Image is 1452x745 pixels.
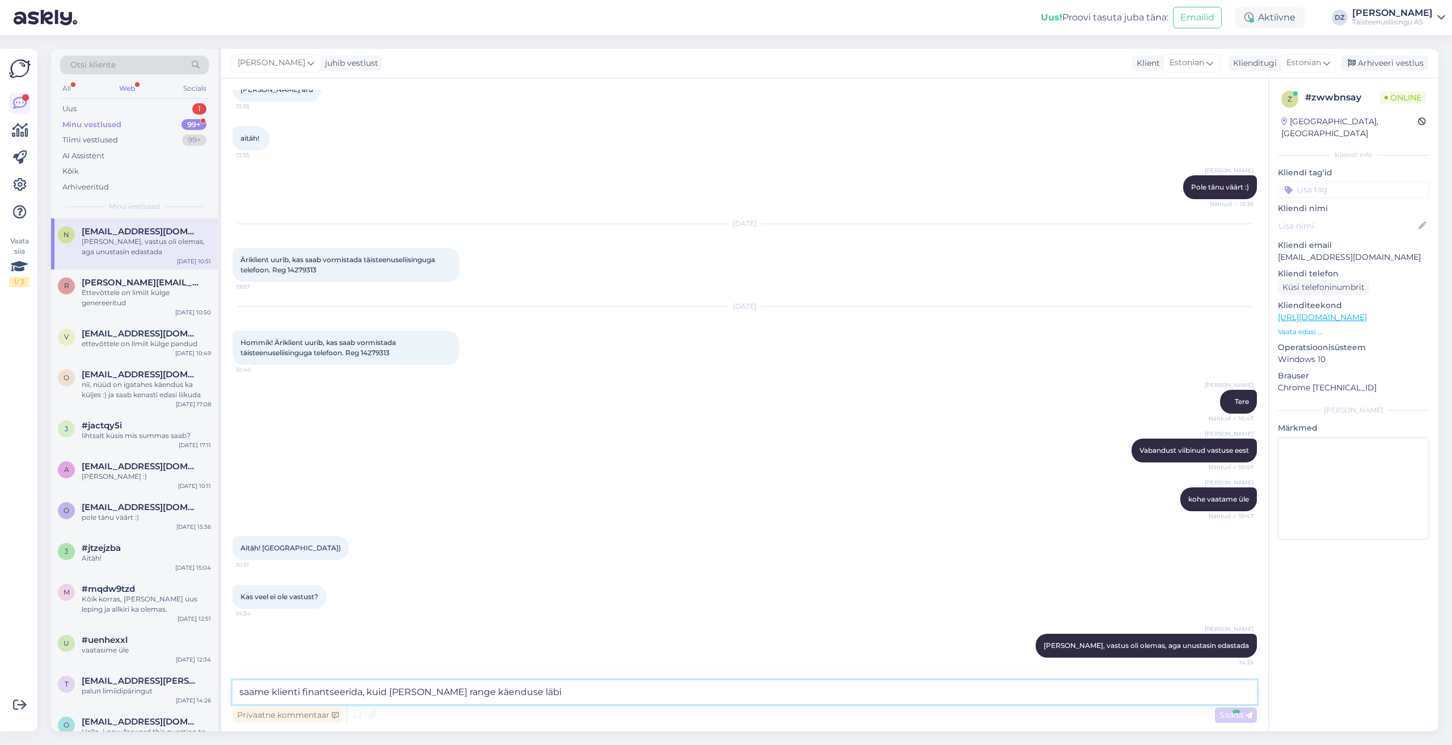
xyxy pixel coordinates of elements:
p: Brauser [1278,370,1429,382]
span: [PERSON_NAME], vastus oli olemas, aga unustasin edastada [1044,641,1249,650]
p: Vaata edasi ... [1278,327,1429,337]
p: Kliendi telefon [1278,268,1429,280]
span: u [64,639,69,647]
span: Äriklient uurib, kas saab vormistada täisteenuseliisinguga telefoon. Reg 14279313 [240,255,437,274]
div: AI Assistent [62,150,104,162]
span: 14:34 [236,609,278,618]
div: DZ [1332,10,1348,26]
button: Emailid [1173,7,1222,28]
div: [DATE] 10:49 [175,349,211,357]
span: aitäh! [240,134,259,142]
div: Ettevõttele on limiit külge genereeritud [82,288,211,308]
div: Minu vestlused [62,119,121,131]
span: 10:40 [236,365,278,374]
div: Arhiveeri vestlus [1341,56,1428,71]
div: [PERSON_NAME] [1278,405,1429,415]
span: [PERSON_NAME] [1205,381,1253,389]
div: Küsi telefoninumbrit [1278,280,1369,295]
span: Estonian [1170,57,1204,69]
div: Kõik [62,166,79,177]
span: v.nikolaitsuk@gmail.com [82,329,200,339]
span: m [64,588,70,596]
p: Operatsioonisüsteem [1278,342,1429,353]
div: lihtsalt küsis mis summas saab? [82,431,211,441]
div: 1 / 3 [9,277,29,287]
span: oksana.vappe@tele2.com [82,369,200,380]
span: 14:35 [1211,658,1253,667]
div: 99+ [181,119,206,131]
span: 13:35 [236,102,278,111]
div: Kliendi info [1278,150,1429,160]
div: [DATE] [233,301,1257,312]
div: 1 [192,103,206,115]
div: Täisteenusliisingu AS [1352,18,1433,27]
span: Tere [1235,397,1249,406]
div: pole tänu väärt :) [82,512,211,523]
span: Nähtud ✓ 10:47 [1209,414,1253,423]
span: #mqdw9tzd [82,584,135,594]
span: anett.voorel@tele2.com [82,461,200,472]
div: [DATE] 12:34 [176,655,211,664]
span: Vabandust viibinud vastuse eest [1139,446,1249,454]
p: [EMAIL_ADDRESS][DOMAIN_NAME] [1278,251,1429,263]
span: Pole tänu väärt :) [1191,183,1249,191]
b: Uus! [1041,12,1062,23]
span: [PERSON_NAME] [238,57,305,69]
span: oksana.vappe@tele2.com [82,502,200,512]
span: z [1288,95,1292,103]
span: Estonian [1286,57,1321,69]
span: 19:07 [236,283,278,291]
span: o [64,506,69,515]
span: natalia.katsalukha@tele2.com [82,226,200,237]
input: Lisa nimi [1278,220,1416,232]
div: Web [117,81,137,96]
div: [DATE] 15:04 [175,563,211,572]
span: [PERSON_NAME] [1205,166,1253,175]
div: [DATE] 10:50 [175,308,211,317]
span: t [65,680,69,688]
p: Klienditeekond [1278,300,1429,312]
span: Nähtud ✓ 10:47 [1209,463,1253,472]
span: [PERSON_NAME] [1205,625,1253,633]
input: Lisa tag [1278,181,1429,198]
span: Hommik! Äriklient uurib, kas saab vormistada täisteenuseliisinguga telefoon. Reg 14279313 [240,338,398,357]
span: [PERSON_NAME] [1205,478,1253,487]
p: Chrome [TECHNICAL_ID] [1278,382,1429,394]
div: [DATE] 10:51 [177,257,211,266]
p: Windows 10 [1278,353,1429,365]
span: Nähtud ✓ 13:36 [1210,200,1253,208]
div: Aktiivne [1235,7,1305,28]
span: robert.afontsikov@tele2.com [82,277,200,288]
span: 13:35 [236,151,278,159]
span: Minu vestlused [109,201,160,212]
span: o [64,721,69,729]
div: Aitäh! [82,553,211,563]
span: tanel.oja.forest@gmail.com [82,676,200,686]
span: [PERSON_NAME] aru [240,85,313,94]
div: # zwwbnsay [1305,91,1380,104]
p: Kliendi nimi [1278,203,1429,214]
div: Klient [1132,57,1160,69]
div: Socials [181,81,209,96]
p: Kliendi tag'id [1278,167,1429,179]
div: nii, nüüd on igatahes käendus ka küljes :) ja saab kenasti edasi liikuda [82,380,211,400]
div: Vaata siia [9,236,29,287]
div: [DATE] 17:11 [179,441,211,449]
div: vaatasime üle [82,645,211,655]
span: Aitäh! [GEOGRAPHIC_DATA]) [240,544,341,552]
span: r [64,281,69,290]
div: Arhiveeritud [62,182,109,193]
span: #jactqy5i [82,420,122,431]
div: [DATE] [233,218,1257,229]
div: [DATE] 12:51 [178,614,211,623]
span: n [64,230,69,239]
p: Märkmed [1278,422,1429,434]
div: Uus [62,103,77,115]
span: j [65,424,68,433]
span: j [65,547,68,555]
div: [DATE] 17:08 [176,400,211,409]
div: All [60,81,73,96]
span: kohe vaatame üle [1188,495,1249,503]
div: ettevõttele on limiit külge pandud [82,339,211,349]
span: Online [1380,91,1426,104]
